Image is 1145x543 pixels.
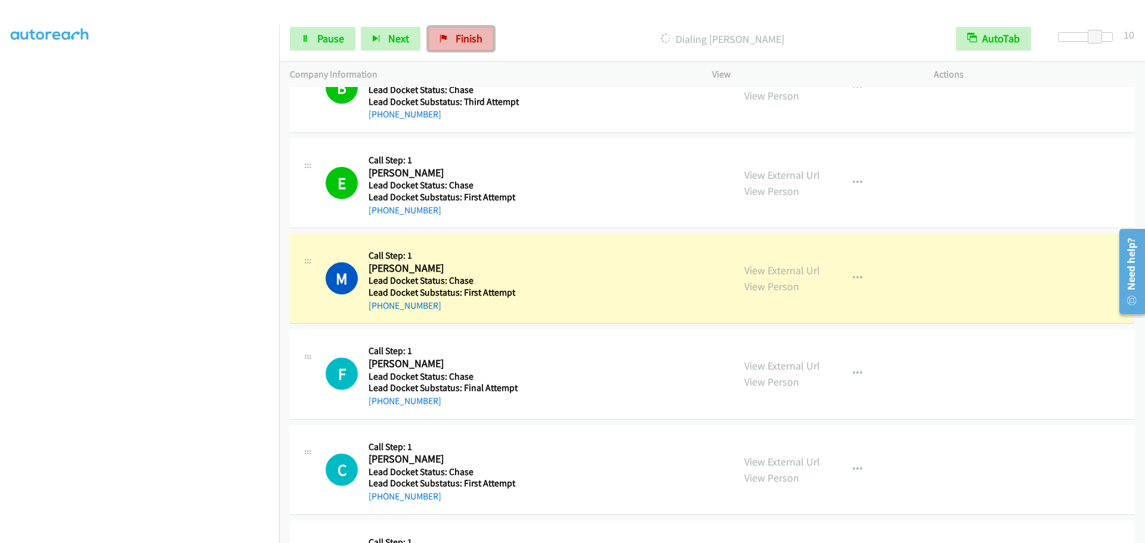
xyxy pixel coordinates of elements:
[369,382,527,394] h5: Lead Docket Substatus: Final Attempt
[369,287,527,299] h5: Lead Docket Substatus: First Attempt
[369,154,527,166] h5: Call Step: 1
[369,262,527,275] h2: [PERSON_NAME]
[744,280,799,293] a: View Person
[712,67,912,82] p: View
[369,250,527,262] h5: Call Step: 1
[317,32,344,45] span: Pause
[744,375,799,389] a: View Person
[326,262,358,294] h1: M
[326,167,358,199] h1: E
[369,357,527,371] h2: [PERSON_NAME]
[290,27,355,51] a: Pause
[369,96,527,108] h5: Lead Docket Substatus: Third Attempt
[744,471,799,485] a: View Person
[956,27,1031,51] button: AutoTab
[744,184,799,198] a: View Person
[744,455,820,468] a: View External Url
[428,27,494,51] a: Finish
[369,275,527,287] h5: Lead Docket Status: Chase
[934,67,1134,82] p: Actions
[326,454,358,486] h1: C
[369,477,527,489] h5: Lead Docket Substatus: First Attempt
[388,32,409,45] span: Next
[369,84,527,96] h5: Lead Docket Status: Chase
[744,89,799,103] a: View Person
[1124,27,1134,43] div: 10
[744,359,820,373] a: View External Url
[744,168,820,182] a: View External Url
[369,166,527,180] h2: [PERSON_NAME]
[369,371,527,383] h5: Lead Docket Status: Chase
[369,300,441,311] a: [PHONE_NUMBER]
[369,179,527,191] h5: Lead Docket Status: Chase
[1110,224,1145,319] iframe: Resource Center
[326,72,358,104] h1: B
[290,67,691,82] p: Company Information
[369,108,441,120] a: [PHONE_NUMBER]
[744,263,820,277] a: View External Url
[369,395,441,407] a: [PHONE_NUMBER]
[369,191,527,203] h5: Lead Docket Substatus: First Attempt
[369,441,527,453] h5: Call Step: 1
[369,345,527,357] h5: Call Step: 1
[369,452,527,466] h2: [PERSON_NAME]
[361,27,420,51] button: Next
[326,358,358,390] h1: F
[510,31,934,47] p: Dialing [PERSON_NAME]
[369,466,527,478] h5: Lead Docket Status: Chase
[456,32,482,45] span: Finish
[369,204,441,216] a: [PHONE_NUMBER]
[369,491,441,502] a: [PHONE_NUMBER]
